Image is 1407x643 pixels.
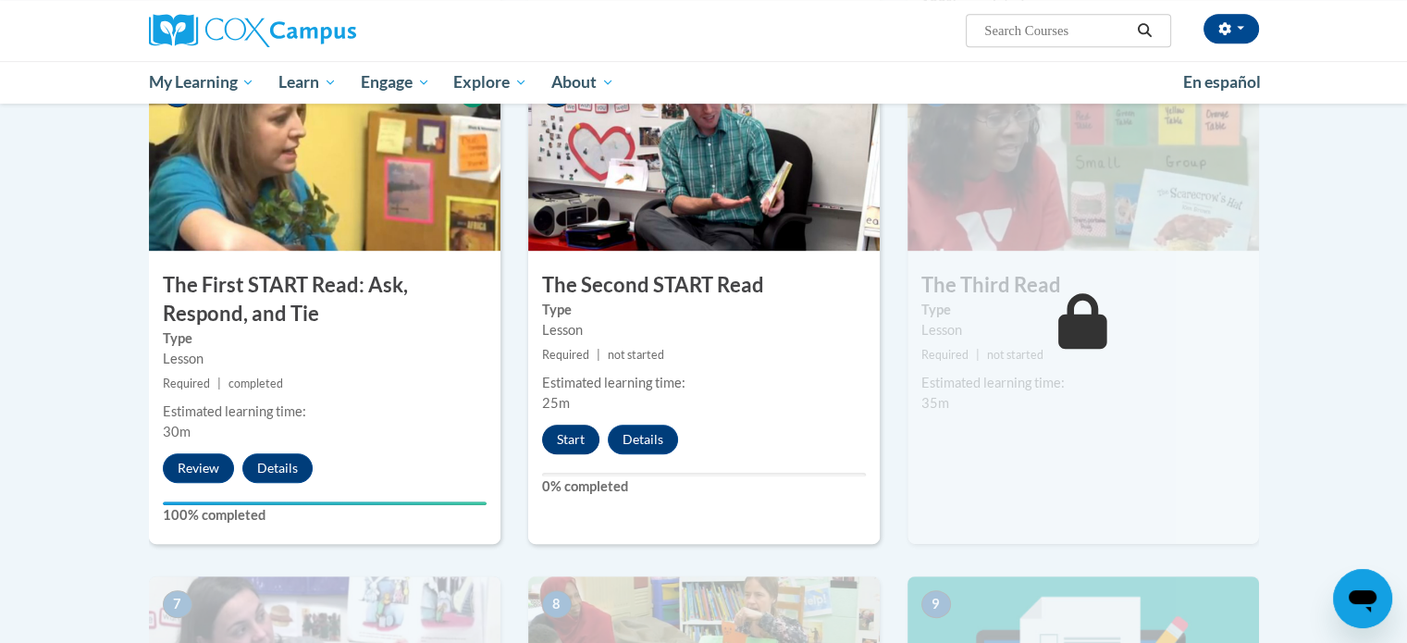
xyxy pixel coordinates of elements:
[539,61,626,104] a: About
[149,14,500,47] a: Cox Campus
[361,71,430,93] span: Engage
[542,590,572,618] span: 8
[217,377,221,390] span: |
[921,348,969,362] span: Required
[542,373,866,393] div: Estimated learning time:
[163,328,487,349] label: Type
[1183,72,1261,92] span: En español
[921,373,1245,393] div: Estimated learning time:
[349,61,442,104] a: Engage
[148,71,254,93] span: My Learning
[163,590,192,618] span: 7
[551,71,614,93] span: About
[1333,569,1392,628] iframe: Button to launch messaging window
[149,66,500,251] img: Course Image
[163,453,234,483] button: Review
[542,425,599,454] button: Start
[528,271,880,300] h3: The Second START Read
[163,424,191,439] span: 30m
[149,14,356,47] img: Cox Campus
[163,349,487,369] div: Lesson
[137,61,267,104] a: My Learning
[1130,19,1158,42] button: Search
[976,348,980,362] span: |
[163,402,487,422] div: Estimated learning time:
[921,320,1245,340] div: Lesson
[921,395,949,411] span: 35m
[1171,63,1273,102] a: En español
[608,348,664,362] span: not started
[163,505,487,526] label: 100% completed
[149,271,500,328] h3: The First START Read: Ask, Respond, and Tie
[597,348,600,362] span: |
[982,19,1130,42] input: Search Courses
[242,453,313,483] button: Details
[121,61,1287,104] div: Main menu
[441,61,539,104] a: Explore
[278,71,337,93] span: Learn
[266,61,349,104] a: Learn
[542,395,570,411] span: 25m
[228,377,283,390] span: completed
[453,71,527,93] span: Explore
[1203,14,1259,43] button: Account Settings
[542,476,866,497] label: 0% completed
[163,501,487,505] div: Your progress
[608,425,678,454] button: Details
[542,348,589,362] span: Required
[528,66,880,251] img: Course Image
[921,300,1245,320] label: Type
[987,348,1043,362] span: not started
[163,377,210,390] span: Required
[542,320,866,340] div: Lesson
[921,590,951,618] span: 9
[542,300,866,320] label: Type
[907,66,1259,251] img: Course Image
[907,271,1259,300] h3: The Third Read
